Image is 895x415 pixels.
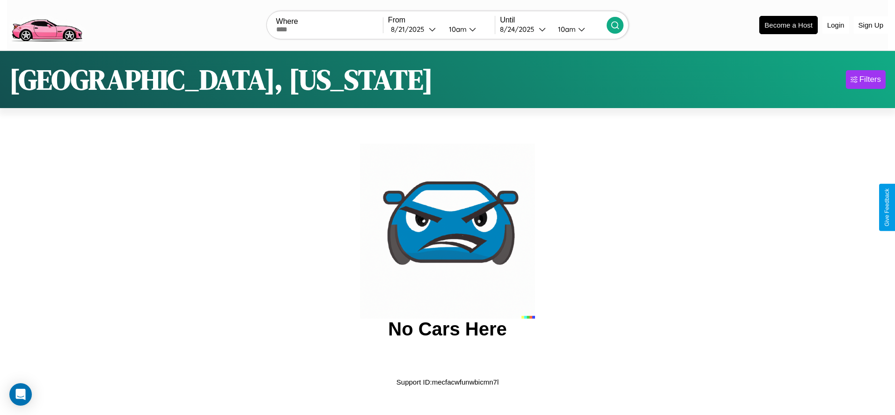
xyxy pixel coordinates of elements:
button: Filters [846,70,886,89]
div: 10am [444,25,469,34]
button: 10am [550,24,607,34]
img: logo [7,5,86,44]
h2: No Cars Here [388,319,506,340]
label: From [388,16,495,24]
div: Open Intercom Messenger [9,383,32,406]
button: Sign Up [854,16,888,34]
label: Until [500,16,607,24]
div: Give Feedback [884,189,890,226]
div: 8 / 24 / 2025 [500,25,539,34]
div: 8 / 21 / 2025 [391,25,429,34]
div: Filters [859,75,881,84]
button: Become a Host [759,16,818,34]
img: car [360,144,535,319]
button: 8/21/2025 [388,24,441,34]
label: Where [276,17,383,26]
p: Support ID: mecfacwfunwbicmn7l [396,376,499,388]
button: Login [822,16,849,34]
button: 10am [441,24,495,34]
h1: [GEOGRAPHIC_DATA], [US_STATE] [9,60,433,99]
div: 10am [553,25,578,34]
